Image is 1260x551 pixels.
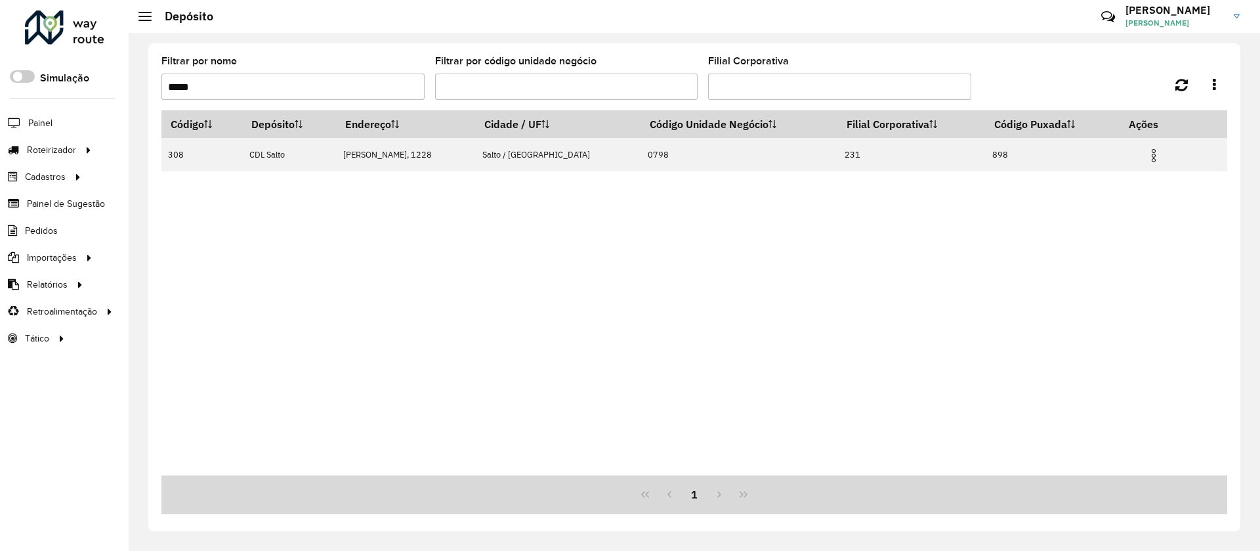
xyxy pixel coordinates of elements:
span: Roteirizador [27,143,76,157]
span: Relatórios [27,278,68,292]
h2: Depósito [152,9,213,24]
td: [PERSON_NAME], 1228 [336,138,475,171]
th: Filial Corporativa [837,110,985,138]
td: Salto / [GEOGRAPHIC_DATA] [476,138,641,171]
span: Painel de Sugestão [27,197,105,211]
span: Painel [28,116,52,130]
td: 898 [985,138,1120,171]
h3: [PERSON_NAME] [1125,4,1224,16]
a: Contato Rápido [1094,3,1122,31]
th: Cidade / UF [476,110,641,138]
button: 1 [682,482,707,507]
th: Código [161,110,242,138]
span: Importações [27,251,77,265]
td: 308 [161,138,242,171]
th: Depósito [242,110,336,138]
th: Código Unidade Negócio [640,110,837,138]
th: Endereço [336,110,475,138]
span: Retroalimentação [27,305,97,319]
td: CDL Salto [242,138,336,171]
label: Filial Corporativa [708,53,789,69]
th: Código Puxada [985,110,1120,138]
span: Pedidos [25,224,58,238]
label: Filtrar por nome [161,53,237,69]
span: Cadastros [25,170,66,184]
label: Simulação [40,70,89,86]
span: [PERSON_NAME] [1125,17,1224,29]
td: 231 [837,138,985,171]
label: Filtrar por código unidade negócio [435,53,597,69]
td: 0798 [640,138,837,171]
span: Tático [25,332,49,345]
th: Ações [1120,110,1198,138]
